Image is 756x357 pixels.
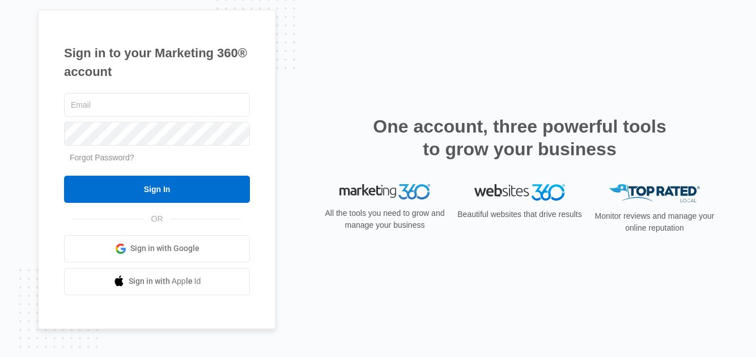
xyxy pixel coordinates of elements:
[64,44,250,81] h1: Sign in to your Marketing 360® account
[64,235,250,262] a: Sign in with Google
[591,210,718,234] p: Monitor reviews and manage your online reputation
[64,176,250,203] input: Sign In
[143,213,171,225] span: OR
[474,184,565,201] img: Websites 360
[369,115,670,160] h2: One account, three powerful tools to grow your business
[129,275,201,287] span: Sign in with Apple Id
[70,153,134,162] a: Forgot Password?
[321,207,448,231] p: All the tools you need to grow and manage your business
[339,184,430,200] img: Marketing 360
[609,184,700,203] img: Top Rated Local
[64,268,250,295] a: Sign in with Apple Id
[64,93,250,117] input: Email
[456,209,583,220] p: Beautiful websites that drive results
[130,243,199,254] span: Sign in with Google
